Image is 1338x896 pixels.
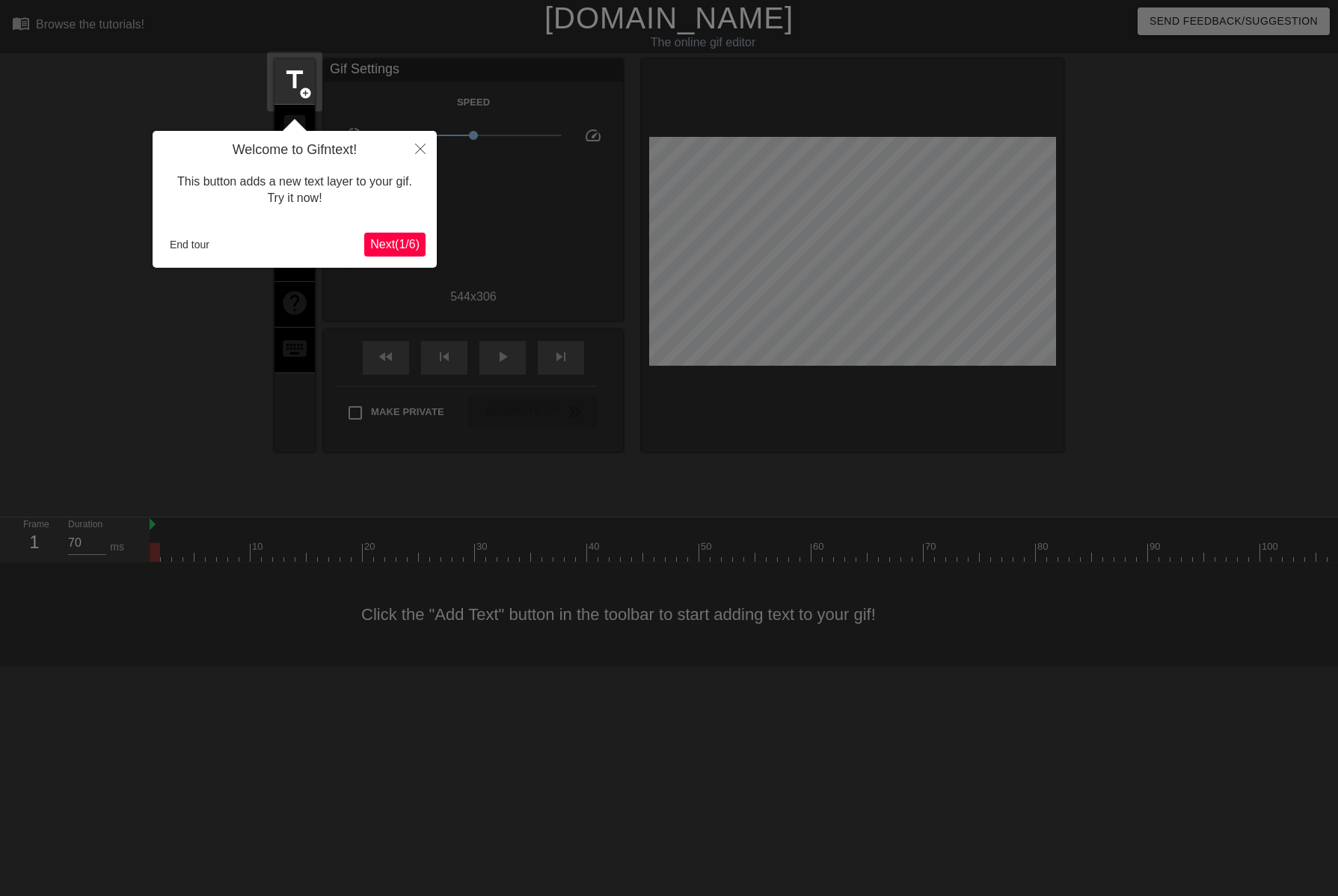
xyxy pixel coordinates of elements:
[164,142,426,159] h4: Welcome to Gifntext!
[370,238,420,251] span: Next ( 1 / 6 )
[164,159,426,222] div: This button adds a new text layer to your gif. Try it now!
[364,233,426,257] button: Next
[164,233,215,256] button: End tour
[404,131,437,165] button: Close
